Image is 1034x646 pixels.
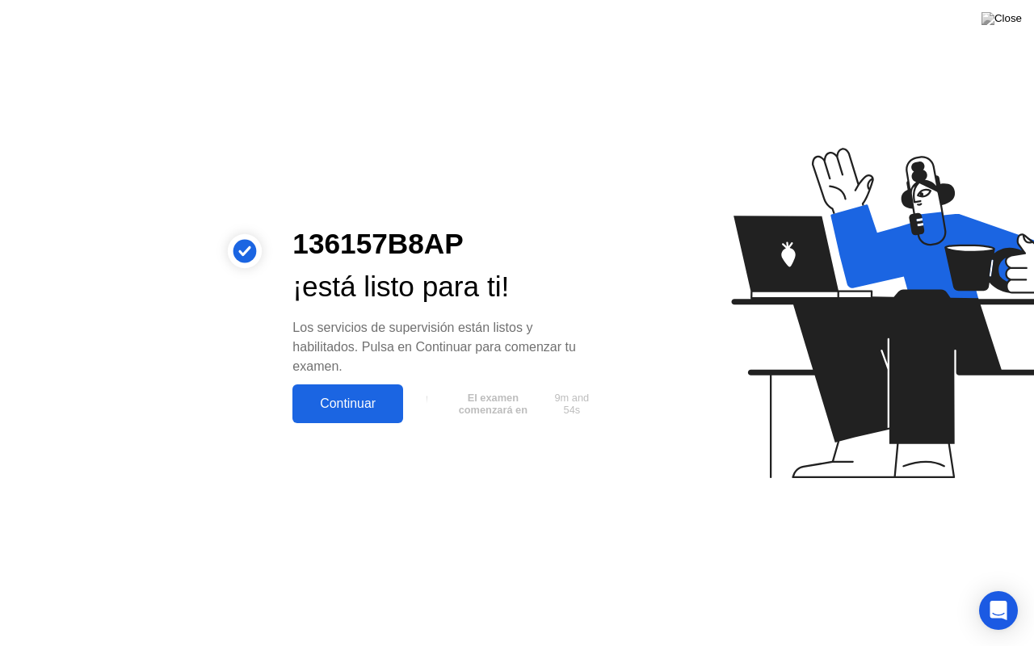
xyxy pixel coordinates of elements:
button: El examen comenzará en9m and 54s [411,388,601,419]
div: Continuar [297,396,398,411]
span: 9m and 54s [549,392,595,416]
img: Close [981,12,1022,25]
div: ¡está listo para ti! [292,266,601,308]
div: Open Intercom Messenger [979,591,1018,630]
div: 136157B8AP [292,223,601,266]
button: Continuar [292,384,403,423]
div: Los servicios de supervisión están listos y habilitados. Pulsa en Continuar para comenzar tu examen. [292,318,601,376]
